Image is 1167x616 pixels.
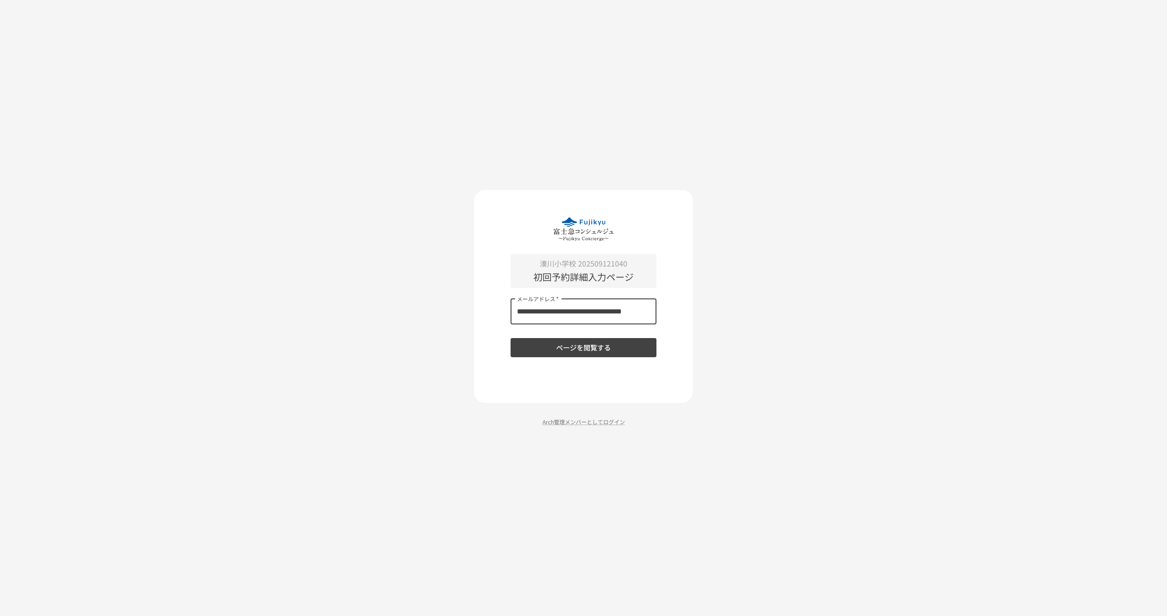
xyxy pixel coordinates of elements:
[511,258,656,270] p: 湊川小学校 202509121040
[511,338,656,357] button: ページを閲覧する
[511,270,656,284] p: 初回予約詳細入力ページ
[553,217,614,241] img: eQeGXtYPV2fEKIA3pizDiVdzO5gJTl2ahLbsPaD2E4R
[474,417,693,426] p: Arch管理メンバーとしてログイン
[517,295,559,303] label: メールアドレス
